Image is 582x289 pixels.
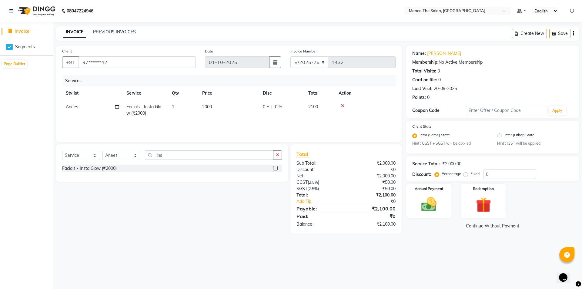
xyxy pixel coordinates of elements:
[292,221,346,227] div: Balance :
[199,86,259,100] th: Price
[292,160,346,166] div: Sub Total:
[263,104,269,110] span: 0 F
[412,124,432,129] label: Client State
[549,29,570,38] button: Save
[557,265,576,283] iframe: chat widget
[275,104,282,110] span: 0 %
[296,151,310,157] span: Total
[434,86,457,92] div: 20-09-2025
[259,86,305,100] th: Disc
[346,221,400,227] div: ₹2,100.00
[309,180,318,185] span: 2.5%
[466,106,546,115] input: Enter Offer / Coupon Code
[412,77,437,83] div: Card on file:
[346,186,400,192] div: ₹50.00
[15,28,29,34] span: Invoice
[172,104,174,109] span: 1
[2,60,27,68] button: Page Builder
[412,59,439,66] div: Membership:
[412,107,466,114] div: Coupon Code
[437,68,440,74] div: 3
[471,195,496,214] img: _gift.svg
[292,173,346,179] div: Net:
[292,186,346,192] div: ( )
[335,86,396,100] th: Action
[412,141,488,146] small: Hint : CGST + SGST will be applied
[126,104,161,116] span: Facials - Insta Glow (₹2000)
[292,198,355,205] a: Add Tip
[427,94,430,101] div: 0
[470,171,480,176] label: Fixed
[420,132,450,139] label: Intra (Same) State
[346,166,400,173] div: ₹0
[202,104,212,109] span: 2000
[2,28,52,35] a: Invoice
[93,29,136,35] a: PREVIOUS INVOICES
[305,86,335,100] th: Total
[412,50,426,57] div: Name:
[271,104,273,110] span: |
[292,205,346,212] div: Payable:
[62,86,123,100] th: Stylist
[346,192,400,198] div: ₹2,100.00
[497,141,573,146] small: Hint : IGST will be applied
[416,195,441,213] img: _cash.svg
[412,86,433,92] div: Last Visit:
[63,75,400,86] div: Services
[79,56,196,68] input: Search by Name/Mobile/Email/Code
[442,161,461,167] div: ₹2,000.00
[296,186,307,191] span: SGST
[292,166,346,173] div: Discount:
[66,104,78,109] span: Anees
[123,86,168,100] th: Service
[145,150,273,160] input: Search or Scan
[309,186,318,191] span: 2.5%
[308,104,318,109] span: 2100
[412,68,436,74] div: Total Visits:
[62,49,72,54] label: Client
[412,94,426,101] div: Points:
[504,132,534,139] label: Inter (Other) State
[205,49,213,54] label: Date
[296,180,308,185] span: CGST
[407,223,578,229] a: Continue Without Payment
[346,179,400,186] div: ₹50.00
[346,213,400,220] div: ₹0
[346,160,400,166] div: ₹2,000.00
[355,198,400,205] div: ₹0
[292,192,346,198] div: Total:
[427,50,461,57] a: [PERSON_NAME]
[414,186,443,192] label: Manual Payment
[67,2,93,19] b: 08047224946
[15,2,57,19] img: logo
[412,59,573,66] div: No Active Membership
[292,213,346,220] div: Paid:
[62,56,79,68] button: +91
[62,165,117,172] div: Facials - Insta Glow (₹2000)
[168,86,199,100] th: Qty
[63,27,86,38] a: INVOICE
[346,205,400,212] div: ₹2,100.00
[346,173,400,179] div: ₹2,000.00
[512,29,547,38] button: Create New
[473,186,494,192] label: Redemption
[438,77,441,83] div: 0
[412,161,440,167] div: Service Total:
[290,49,317,54] label: Invoice Number
[15,44,35,50] span: Segments
[442,171,461,176] label: Percentage
[412,171,431,178] div: Discount:
[292,179,346,186] div: ( )
[549,106,566,115] button: Apply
